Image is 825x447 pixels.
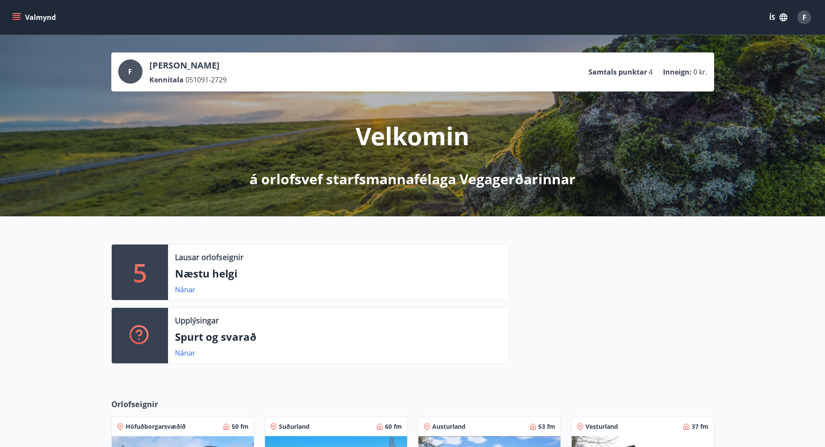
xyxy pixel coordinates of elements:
[692,422,709,431] span: 37 fm
[149,75,184,85] p: Kennitala
[586,422,618,431] span: Vesturland
[175,285,195,294] a: Nánar
[111,398,158,410] span: Orlofseignir
[175,348,195,358] a: Nánar
[133,256,147,289] p: 5
[802,13,806,22] span: F
[175,266,502,281] p: Næstu helgi
[175,251,243,263] p: Lausar orlofseignir
[10,10,59,25] button: menu
[126,422,186,431] span: Höfuðborgarsvæðið
[693,67,707,77] span: 0 kr.
[185,75,226,85] span: 051091-2729
[232,422,249,431] span: 50 fm
[175,315,219,326] p: Upplýsingar
[432,422,466,431] span: Austurland
[663,67,692,77] p: Inneign :
[356,119,469,152] p: Velkomin
[538,422,555,431] span: 53 fm
[794,7,815,28] button: F
[175,330,502,344] p: Spurt og svarað
[589,67,647,77] p: Samtals punktar
[128,67,132,76] span: F
[764,10,792,25] button: ÍS
[279,422,310,431] span: Suðurland
[385,422,402,431] span: 60 fm
[249,170,576,189] p: á orlofsvef starfsmannafélaga Vegagerðarinnar
[149,59,226,72] p: [PERSON_NAME]
[649,67,653,77] span: 4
